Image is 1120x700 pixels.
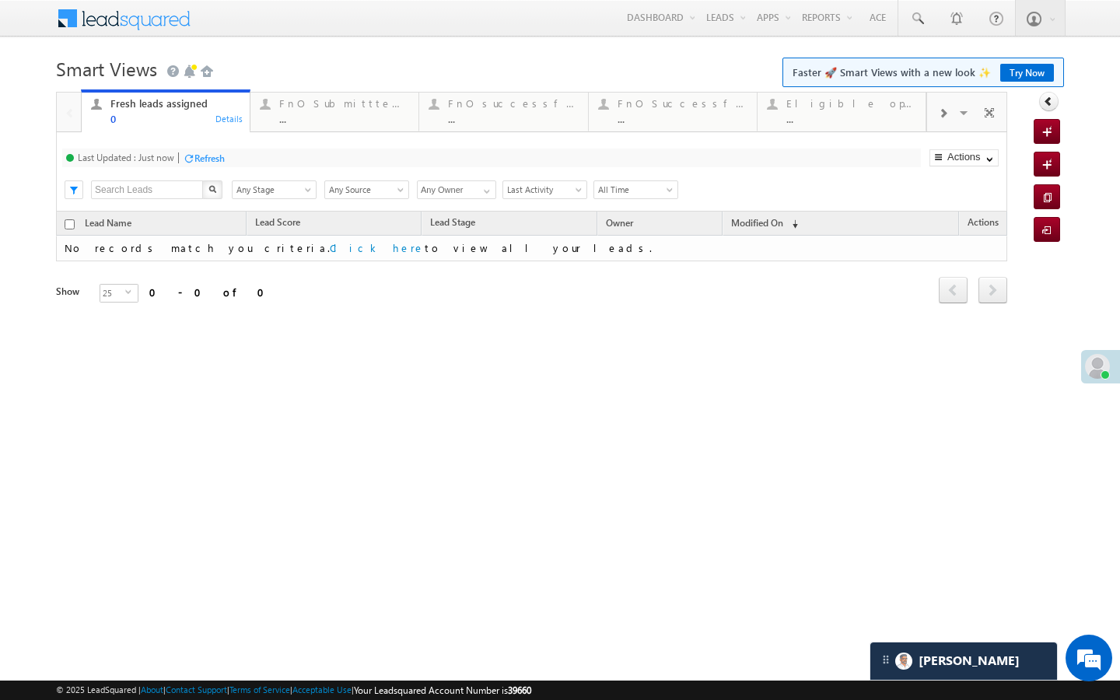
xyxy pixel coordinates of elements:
[723,214,806,234] a: Modified On (sorted descending)
[233,183,311,197] span: Any Stage
[279,97,409,110] div: FnO Submittted Leads
[232,180,317,199] a: Any Stage
[960,214,1006,234] span: Actions
[422,214,483,234] a: Lead Stage
[793,65,1054,80] span: Faster 🚀 Smart Views with a new look ✨
[149,283,274,301] div: 0 - 0 of 0
[618,97,747,110] div: FnO Successful MTD leads
[502,180,587,199] a: Last Activity
[448,97,578,110] div: FnO successful [DATE] Leads
[325,183,404,197] span: Any Source
[255,216,300,228] span: Lead Score
[110,113,240,124] div: 0
[594,183,673,197] span: All Time
[895,653,912,670] img: Carter
[919,653,1020,668] span: Carter
[417,180,495,199] div: Owner Filter
[870,642,1058,681] div: carter-dragCarter[PERSON_NAME]
[430,216,475,228] span: Lead Stage
[786,218,798,230] span: (sorted descending)
[448,113,578,124] div: ...
[229,684,290,695] a: Terms of Service
[324,180,409,199] a: Any Source
[279,113,409,124] div: ...
[731,217,783,229] span: Modified On
[939,277,968,303] span: prev
[77,215,139,235] a: Lead Name
[100,285,125,302] span: 25
[141,684,163,695] a: About
[65,219,75,229] input: Check all records
[417,180,496,199] input: Type to Search
[56,683,531,698] span: © 2025 LeadSquared | | | | |
[292,684,352,695] a: Acceptable Use
[330,241,425,254] a: Click here
[786,113,916,124] div: ...
[978,277,1007,303] span: next
[508,684,531,696] span: 39660
[929,149,999,166] button: Actions
[56,285,87,299] div: Show
[81,89,250,133] a: Fresh leads assigned0Details
[194,152,225,164] div: Refresh
[606,217,633,229] span: Owner
[56,56,157,81] span: Smart Views
[503,183,582,197] span: Last Activity
[166,684,227,695] a: Contact Support
[354,684,531,696] span: Your Leadsquared Account Number is
[212,479,282,500] em: Start Chat
[255,8,292,45] div: Minimize live chat window
[125,289,138,296] span: select
[20,144,284,466] textarea: Type your message and hit 'Enter'
[78,152,174,163] div: Last Updated : Just now
[250,93,419,131] a: FnO Submittted Leads...
[91,180,204,199] input: Search Leads
[588,93,758,131] a: FnO Successful MTD leads...
[324,180,409,199] div: Lead Source Filter
[81,82,261,102] div: Chat with us now
[232,180,317,199] div: Lead Stage Filter
[208,185,216,193] img: Search
[757,93,926,131] a: Eligible open leads...
[26,82,65,102] img: d_60004797649_company_0_60004797649
[1000,64,1054,82] a: Try Now
[418,93,588,131] a: FnO successful [DATE] Leads...
[939,278,968,303] a: prev
[110,97,240,110] div: Fresh leads assigned
[215,111,244,125] div: Details
[56,236,1007,261] td: No records match you criteria. to view all your leads.
[786,97,916,110] div: Eligible open leads
[618,113,747,124] div: ...
[247,214,308,234] a: Lead Score
[978,278,1007,303] a: next
[880,653,892,666] img: carter-drag
[593,180,678,199] a: All Time
[475,181,495,197] a: Show All Items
